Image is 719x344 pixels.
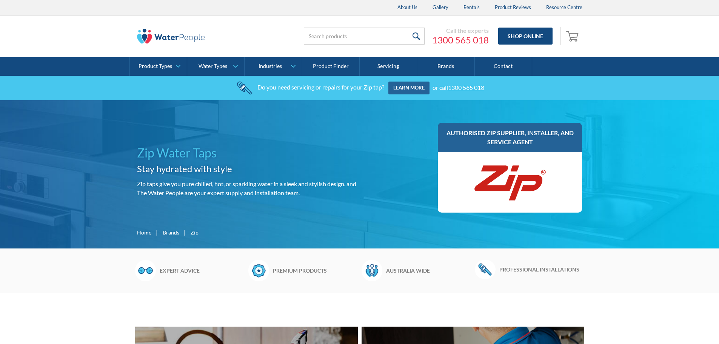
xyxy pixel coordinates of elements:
[191,228,199,236] div: Zip
[137,144,357,162] h1: Zip Water Taps
[245,57,302,76] a: Industries
[475,57,532,76] a: Contact
[155,228,159,237] div: |
[432,27,489,34] div: Call the experts
[445,128,575,147] h3: Authorised Zip supplier, installer, and service agent
[248,260,269,281] img: Badge
[259,63,282,69] div: Industries
[433,83,484,91] div: or call
[302,57,360,76] a: Product Finder
[448,83,484,91] a: 1300 565 018
[475,260,496,279] img: Wrench
[135,260,156,281] img: Glasses
[432,34,489,46] a: 1300 565 018
[499,265,584,273] h6: Professional installations
[360,57,417,76] a: Servicing
[388,82,430,94] a: Learn more
[199,63,227,69] div: Water Types
[498,28,553,45] a: Shop Online
[183,228,187,237] div: |
[187,57,244,76] a: Water Types
[137,29,205,44] img: The Water People
[472,160,548,205] img: Zip
[160,267,245,275] h6: Expert advice
[163,228,179,236] a: Brands
[257,83,384,91] div: Do you need servicing or repairs for your Zip tap?
[362,260,382,281] img: Waterpeople Symbol
[139,63,172,69] div: Product Types
[566,30,580,42] img: shopping cart
[273,267,358,275] h6: Premium products
[137,162,357,176] h2: Stay hydrated with style
[386,267,471,275] h6: Australia wide
[137,179,357,197] p: Zip taps give you pure chilled, hot, or sparkling water in a sleek and stylish design. and The Wa...
[137,228,151,236] a: Home
[417,57,474,76] a: Brands
[564,27,582,45] a: Open empty cart
[130,57,187,76] a: Product Types
[304,28,425,45] input: Search products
